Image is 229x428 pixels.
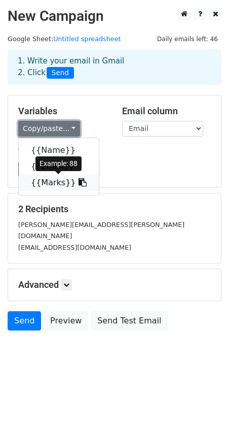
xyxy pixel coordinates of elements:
[47,67,74,79] span: Send
[53,35,121,43] a: Untitled spreadsheet
[8,35,121,43] small: Google Sheet:
[19,142,99,158] a: {{Name}}
[154,35,221,43] a: Daily emails left: 46
[178,379,229,428] iframe: Chat Widget
[122,106,211,117] h5: Email column
[44,311,88,331] a: Preview
[19,175,99,191] a: {{Marks}}
[18,244,131,251] small: [EMAIL_ADDRESS][DOMAIN_NAME]
[18,279,211,290] h5: Advanced
[35,156,82,171] div: Example: 88
[154,34,221,45] span: Daily emails left: 46
[8,311,41,331] a: Send
[18,121,80,137] a: Copy/paste...
[18,204,211,215] h5: 2 Recipients
[18,106,107,117] h5: Variables
[8,8,221,25] h2: New Campaign
[91,311,168,331] a: Send Test Email
[10,55,219,79] div: 1. Write your email in Gmail 2. Click
[18,221,184,240] small: [PERSON_NAME][EMAIL_ADDRESS][PERSON_NAME][DOMAIN_NAME]
[19,158,99,175] a: {{Email}}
